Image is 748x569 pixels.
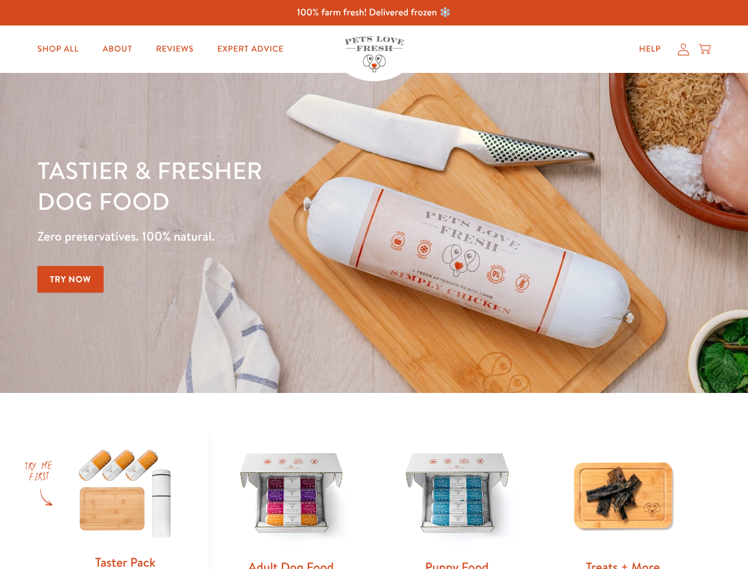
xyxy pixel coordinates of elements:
p: Zero preservatives. 100% natural. [37,226,486,247]
a: Expert Advice [208,37,293,61]
h1: Tastier & fresher dog food [37,155,486,216]
img: Pets Love Fresh [345,36,404,72]
a: Help [630,37,670,61]
a: Shop All [28,37,88,61]
a: Try Now [37,266,104,293]
a: About [93,37,142,61]
a: Reviews [146,37,203,61]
